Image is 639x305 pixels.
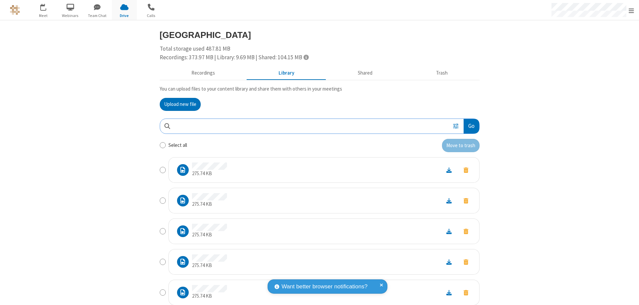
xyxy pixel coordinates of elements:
[160,67,247,80] button: Recorded meetings
[247,67,326,80] button: Content library
[192,262,227,269] p: 275.74 KB
[160,98,201,111] button: Upload new file
[10,5,20,15] img: QA Selenium DO NOT DELETE OR CHANGE
[282,282,367,291] span: Want better browser notifications?
[304,54,309,60] span: Totals displayed include files that have been moved to the trash.
[192,231,227,239] p: 275.74 KB
[440,227,458,235] a: Download file
[464,119,479,134] button: Go
[112,13,137,19] span: Drive
[458,165,474,174] button: Move to trash
[440,289,458,296] a: Download file
[31,13,56,19] span: Meet
[160,30,480,40] h3: [GEOGRAPHIC_DATA]
[440,197,458,204] a: Download file
[440,166,458,174] a: Download file
[58,13,83,19] span: Webinars
[458,227,474,236] button: Move to trash
[192,170,227,177] p: 275.74 KB
[85,13,110,19] span: Team Chat
[622,288,634,300] iframe: Chat
[45,4,49,9] div: 1
[160,45,480,62] div: Total storage used 487.81 MB
[326,67,404,80] button: Shared during meetings
[442,139,480,152] button: Move to trash
[192,292,227,300] p: 275.74 KB
[440,258,458,266] a: Download file
[160,85,480,93] p: You can upload files to your content library and share them with others in your meetings
[458,257,474,266] button: Move to trash
[192,200,227,208] p: 275.74 KB
[168,142,187,149] label: Select all
[404,67,480,80] button: Trash
[458,288,474,297] button: Move to trash
[458,196,474,205] button: Move to trash
[139,13,164,19] span: Calls
[160,53,480,62] div: Recordings: 373.97 MB | Library: 9.69 MB | Shared: 104.15 MB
